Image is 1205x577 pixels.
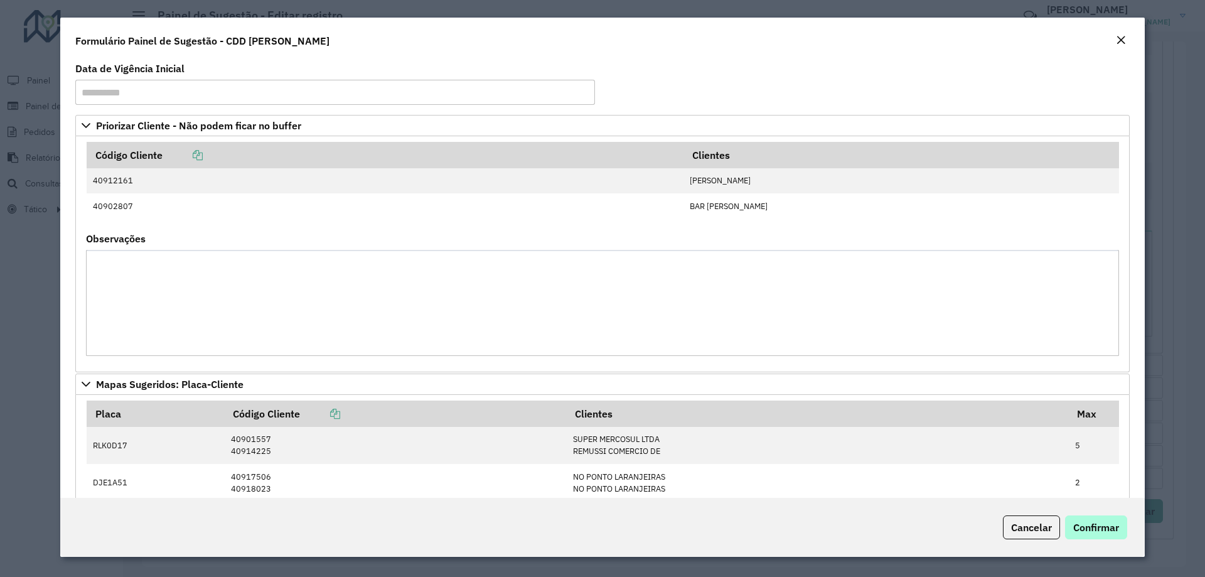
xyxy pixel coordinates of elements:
td: 2 [1069,464,1119,501]
a: Copiar [300,407,340,420]
td: 5 [1069,427,1119,464]
label: Observações [86,231,146,246]
a: Priorizar Cliente - Não podem ficar no buffer [75,115,1130,136]
h4: Formulário Painel de Sugestão - CDD [PERSON_NAME] [75,33,329,48]
td: [PERSON_NAME] [683,168,1119,193]
td: 40912161 [87,168,683,193]
span: Priorizar Cliente - Não podem ficar no buffer [96,121,301,131]
span: Mapas Sugeridos: Placa-Cliente [96,379,244,389]
th: Código Cliente [87,142,683,168]
label: Data de Vigência Inicial [75,61,185,76]
td: 40917506 40918023 [224,464,566,501]
div: Priorizar Cliente - Não podem ficar no buffer [75,136,1130,372]
td: 40901557 40914225 [224,427,566,464]
em: Fechar [1116,35,1126,45]
td: SUPER MERCOSUL LTDA REMUSSI COMERCIO DE [567,427,1069,464]
td: RLK0D17 [87,427,225,464]
button: Confirmar [1065,515,1127,539]
td: NO PONTO LARANJEIRAS NO PONTO LARANJEIRAS [567,464,1069,501]
span: Confirmar [1073,521,1119,534]
th: Clientes [567,401,1069,427]
button: Cancelar [1003,515,1060,539]
th: Max [1069,401,1119,427]
td: DJE1A51 [87,464,225,501]
a: Copiar [163,149,203,161]
th: Clientes [683,142,1119,168]
th: Código Cliente [224,401,566,427]
td: 40902807 [87,193,683,218]
button: Close [1112,33,1130,49]
th: Placa [87,401,225,427]
a: Mapas Sugeridos: Placa-Cliente [75,374,1130,395]
td: BAR [PERSON_NAME] [683,193,1119,218]
span: Cancelar [1011,521,1052,534]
